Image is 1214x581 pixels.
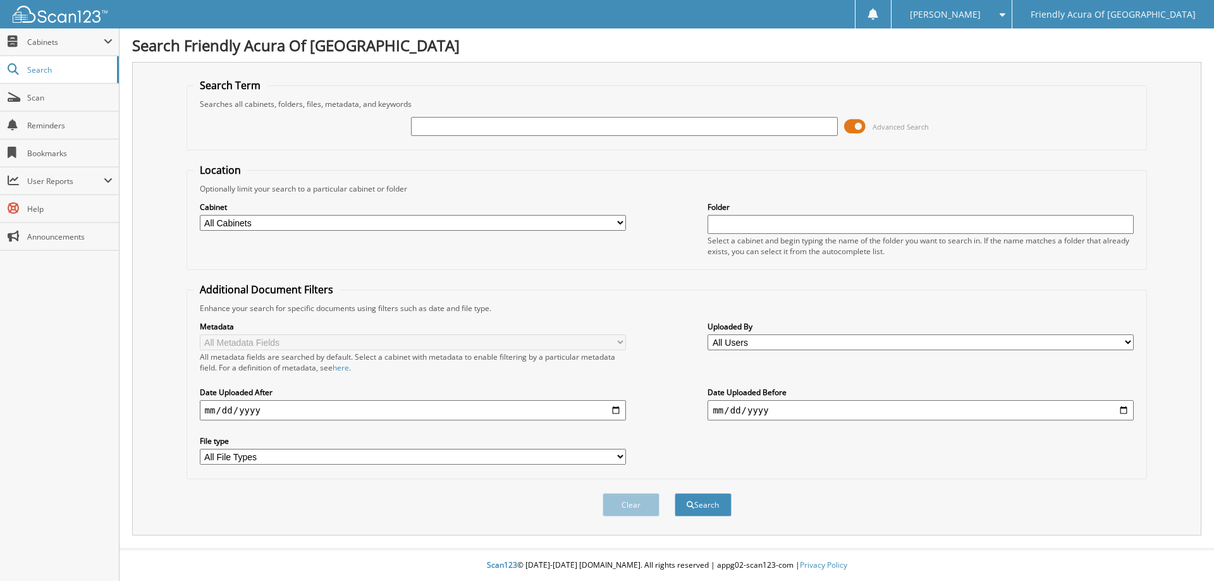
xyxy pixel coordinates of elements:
label: Metadata [200,321,626,332]
label: Date Uploaded Before [708,387,1134,398]
button: Search [675,493,732,517]
span: User Reports [27,176,104,187]
div: Searches all cabinets, folders, files, metadata, and keywords [193,99,1141,109]
legend: Location [193,163,247,177]
img: scan123-logo-white.svg [13,6,107,23]
span: Search [27,64,111,75]
div: © [DATE]-[DATE] [DOMAIN_NAME]. All rights reserved | appg02-scan123-com | [120,550,1214,581]
label: Folder [708,202,1134,212]
span: Scan [27,92,113,103]
legend: Additional Document Filters [193,283,340,297]
div: Optionally limit your search to a particular cabinet or folder [193,183,1141,194]
a: Privacy Policy [800,560,847,570]
legend: Search Term [193,78,267,92]
span: Announcements [27,231,113,242]
div: Enhance your search for specific documents using filters such as date and file type. [193,303,1141,314]
a: here [333,362,349,373]
label: Uploaded By [708,321,1134,332]
div: All metadata fields are searched by default. Select a cabinet with metadata to enable filtering b... [200,352,626,373]
h1: Search Friendly Acura Of [GEOGRAPHIC_DATA] [132,35,1201,56]
span: Scan123 [487,560,517,570]
span: Help [27,204,113,214]
span: Advanced Search [873,122,929,131]
span: [PERSON_NAME] [910,11,981,18]
span: Friendly Acura Of [GEOGRAPHIC_DATA] [1031,11,1196,18]
button: Clear [603,493,659,517]
span: Cabinets [27,37,104,47]
input: end [708,400,1134,420]
span: Reminders [27,120,113,131]
input: start [200,400,626,420]
label: Cabinet [200,202,626,212]
span: Bookmarks [27,148,113,159]
div: Select a cabinet and begin typing the name of the folder you want to search in. If the name match... [708,235,1134,257]
label: Date Uploaded After [200,387,626,398]
label: File type [200,436,626,446]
